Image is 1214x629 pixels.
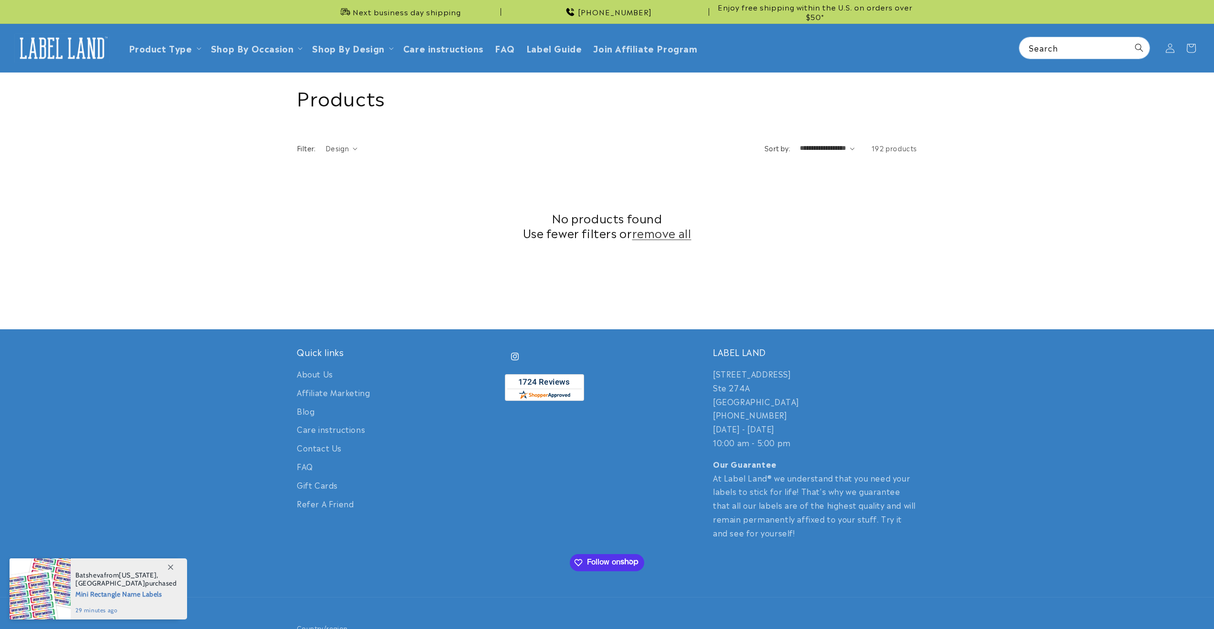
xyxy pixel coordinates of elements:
[297,457,313,476] a: FAQ
[398,37,489,59] a: Care instructions
[205,37,307,59] summary: Shop By Occasion
[325,143,357,153] summary: Design (0 selected)
[297,494,354,513] a: Refer A Friend
[75,587,177,599] span: Mini Rectangle Name Labels
[297,346,501,357] h2: Quick links
[75,606,177,615] span: 29 minutes ago
[129,42,192,54] a: Product Type
[325,143,349,153] span: Design
[521,37,588,59] a: Label Guide
[297,210,917,240] h2: No products found Use fewer filters or
[713,2,917,21] span: Enjoy free shipping within the U.S. on orders over $50*
[312,42,384,54] a: Shop By Design
[489,37,521,59] a: FAQ
[713,458,777,470] strong: Our Guarantee
[14,33,110,63] img: Label Land
[119,571,157,579] span: [US_STATE]
[713,367,917,450] p: [STREET_ADDRESS] Ste 274A [GEOGRAPHIC_DATA] [PHONE_NUMBER] [DATE] - [DATE] 10:00 am - 5:00 pm
[297,143,316,153] h2: Filter:
[306,37,397,59] summary: Shop By Design
[871,143,917,153] span: 192 products
[713,346,917,357] h2: LABEL LAND
[495,42,515,53] span: FAQ
[713,457,917,540] p: At Label Land® we understand that you need your labels to stick for life! That's why we guarantee...
[123,37,205,59] summary: Product Type
[1129,37,1150,58] button: Search
[11,30,114,66] a: Label Land
[75,571,177,587] span: from , purchased
[75,579,145,587] span: [GEOGRAPHIC_DATA]
[587,37,703,59] a: Join Affiliate Program
[764,143,790,153] label: Sort by:
[297,367,333,383] a: About Us
[526,42,582,53] span: Label Guide
[578,7,652,17] span: [PHONE_NUMBER]
[297,439,342,457] a: Contact Us
[211,42,294,53] span: Shop By Occasion
[297,84,917,109] h1: Products
[297,420,365,439] a: Care instructions
[353,7,461,17] span: Next business day shipping
[505,374,584,401] img: Customer Reviews
[632,225,691,240] a: remove all
[297,402,314,420] a: Blog
[297,476,338,494] a: Gift Cards
[75,571,104,579] span: Batsheva
[593,42,697,53] span: Join Affiliate Program
[297,383,370,402] a: Affiliate Marketing
[403,42,483,53] span: Care instructions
